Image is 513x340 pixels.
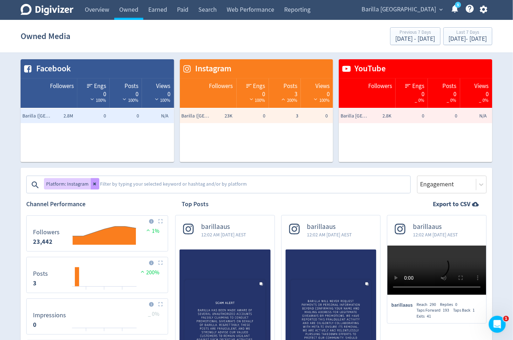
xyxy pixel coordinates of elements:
[455,2,461,8] a: 5
[81,90,106,96] div: 0
[449,30,487,36] div: Last 7 Days
[145,90,171,96] div: 0
[148,311,159,318] span: _ 0%
[75,109,108,123] td: 0
[100,331,109,336] text: 16/08
[430,302,436,307] span: 290
[272,90,298,96] div: 3
[438,6,445,13] span: expand_more
[22,113,51,120] span: Barilla (AU, NZ)
[457,2,459,7] text: 5
[413,223,458,231] span: barillaaus
[33,63,71,75] span: Facebook
[89,97,106,103] span: 100%
[21,25,70,48] h1: Owned Media
[42,109,75,123] td: 2.8M
[453,307,479,313] div: Taps Back
[156,82,171,91] span: Views
[153,97,171,103] span: 100%
[125,82,138,91] span: Posts
[368,82,392,91] span: Followers
[417,302,440,308] div: Reach
[415,97,424,103] span: _ 0%
[100,289,109,294] text: 16/08
[455,302,457,307] span: 0
[50,82,74,91] span: Followers
[180,59,333,162] table: customized table
[417,307,453,313] div: Taps Forward
[201,231,246,238] span: 12:02 AM [DATE] AEST
[121,97,128,102] img: negative-performance-white.svg
[33,237,53,246] strong: 23,442
[341,113,369,120] span: Barilla Australia
[209,82,233,91] span: Followers
[108,109,141,123] td: 0
[253,82,265,91] span: Engs
[33,270,48,278] dt: Posts
[33,320,37,329] strong: 0
[248,97,265,103] span: 100%
[431,90,457,96] div: 0
[307,231,352,238] span: 12:02 AM [DATE] AEST
[141,109,174,123] td: N/A
[413,231,458,238] span: 12:02 AM [DATE] AEST
[240,90,265,96] div: 0
[475,82,489,91] span: Views
[427,313,431,319] span: 41
[440,302,461,308] div: Replies
[192,63,232,75] span: Instagram
[46,181,89,186] span: Platform: Instagram
[182,113,210,120] span: Barilla (AU, NZ)
[182,200,209,209] h2: Top Posts
[473,307,475,313] span: 1
[248,97,255,102] img: negative-performance-white.svg
[153,97,160,102] img: negative-performance-white.svg
[399,90,424,96] div: 0
[443,27,492,45] button: Last 7 Days[DATE]- [DATE]
[158,219,163,224] img: Placeholder
[33,228,60,236] dt: Followers
[201,223,246,231] span: barillaaus
[118,331,127,336] text: 18/08
[94,82,106,91] span: Engs
[267,109,300,123] td: 3
[89,97,96,102] img: negative-performance-white.svg
[396,36,435,42] div: [DATE] - [DATE]
[158,302,163,307] img: Placeholder
[503,316,509,322] span: 1
[339,59,492,162] table: customized table
[283,82,297,91] span: Posts
[489,316,506,333] iframe: Intercom live chat
[433,200,471,209] strong: Export to CSV
[387,215,486,319] a: barillaaus12:02 AM [DATE] AESTbarillaausReach290Replies0Taps Forward193Taps Back1Exits41
[390,27,441,45] button: Previous 7 Days[DATE] - [DATE]
[443,82,457,91] span: Posts
[312,97,330,103] span: 100%
[139,269,146,274] img: positive-performance.svg
[21,59,174,162] table: customized table
[443,307,449,313] span: 193
[307,223,352,231] span: barillaaus
[464,90,489,96] div: 0
[26,200,168,209] h2: Channel Performance
[360,109,393,123] td: 2.8K
[315,82,330,91] span: Views
[426,109,459,123] td: 0
[417,313,435,319] div: Exits
[280,97,297,103] span: 200%
[391,302,417,309] span: barillaaus
[393,109,426,123] td: 0
[145,227,152,233] img: positive-performance.svg
[121,97,138,103] span: 100%
[29,260,165,290] svg: Posts 3
[158,261,163,265] img: Placeholder
[459,109,492,123] td: N/A
[351,63,386,75] span: YouTube
[201,109,234,123] td: 23K
[113,90,138,96] div: 0
[118,289,127,294] text: 18/08
[412,82,424,91] span: Engs
[280,97,287,102] img: positive-performance-white.svg
[300,109,333,123] td: 0
[362,4,436,15] span: Barilla [GEOGRAPHIC_DATA]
